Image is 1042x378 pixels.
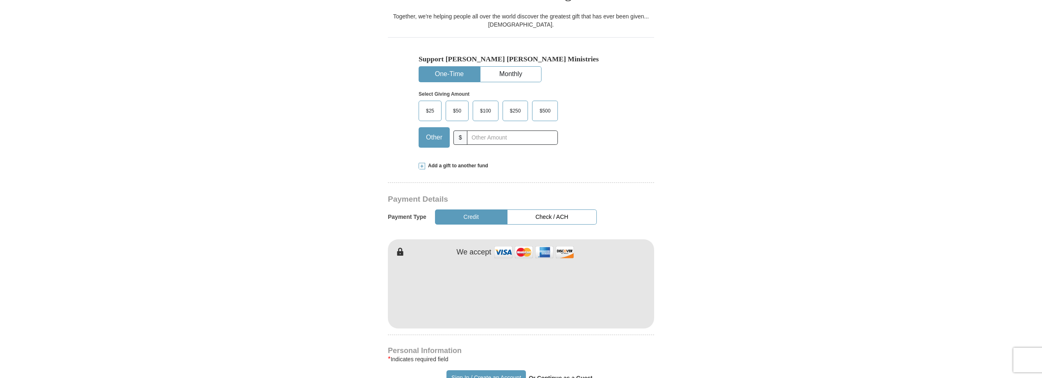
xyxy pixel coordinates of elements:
[388,354,654,364] div: Indicates required field
[453,130,467,145] span: $
[388,347,654,354] h4: Personal Information
[419,91,469,97] strong: Select Giving Amount
[457,248,492,257] h4: We accept
[493,243,575,261] img: credit cards accepted
[435,209,507,225] button: Credit
[388,214,426,220] h5: Payment Type
[467,130,558,145] input: Other Amount
[388,195,597,204] h3: Payment Details
[506,105,525,117] span: $250
[507,209,597,225] button: Check / ACH
[425,162,488,169] span: Add a gift to another fund
[480,67,541,82] button: Monthly
[449,105,465,117] span: $50
[422,131,446,144] span: Other
[419,55,623,63] h5: Support [PERSON_NAME] [PERSON_NAME] Ministries
[419,67,480,82] button: One-Time
[476,105,495,117] span: $100
[388,12,654,29] div: Together, we're helping people all over the world discover the greatest gift that has ever been g...
[535,105,555,117] span: $500
[422,105,438,117] span: $25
